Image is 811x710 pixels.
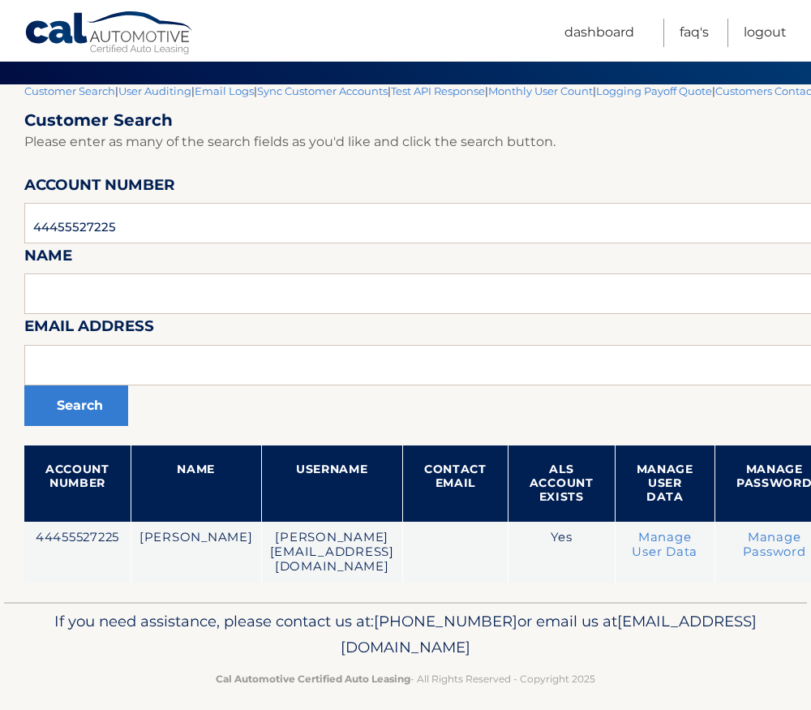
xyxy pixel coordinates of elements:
[131,445,261,522] th: Name
[261,522,402,583] td: [PERSON_NAME][EMAIL_ADDRESS][DOMAIN_NAME]
[24,445,131,522] th: Account Number
[596,84,712,97] a: Logging Payoff Quote
[632,530,697,559] a: Manage User Data
[743,530,806,559] a: Manage Password
[744,19,787,47] a: Logout
[257,84,388,97] a: Sync Customer Accounts
[391,84,485,97] a: Test API Response
[508,445,615,522] th: ALS Account Exists
[24,243,72,273] label: Name
[615,445,714,522] th: Manage User Data
[24,522,131,583] td: 44455527225
[195,84,254,97] a: Email Logs
[24,314,154,344] label: Email Address
[24,84,115,97] a: Customer Search
[28,609,783,661] p: If you need assistance, please contact us at: or email us at
[24,385,128,426] button: Search
[24,173,175,203] label: Account Number
[24,11,195,58] a: Cal Automotive
[402,445,508,522] th: Contact Email
[118,84,191,97] a: User Auditing
[680,19,709,47] a: FAQ's
[488,84,593,97] a: Monthly User Count
[261,445,402,522] th: Username
[131,522,261,583] td: [PERSON_NAME]
[374,612,517,630] span: [PHONE_NUMBER]
[216,673,410,685] strong: Cal Automotive Certified Auto Leasing
[508,522,615,583] td: Yes
[564,19,634,47] a: Dashboard
[28,670,783,687] p: - All Rights Reserved - Copyright 2025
